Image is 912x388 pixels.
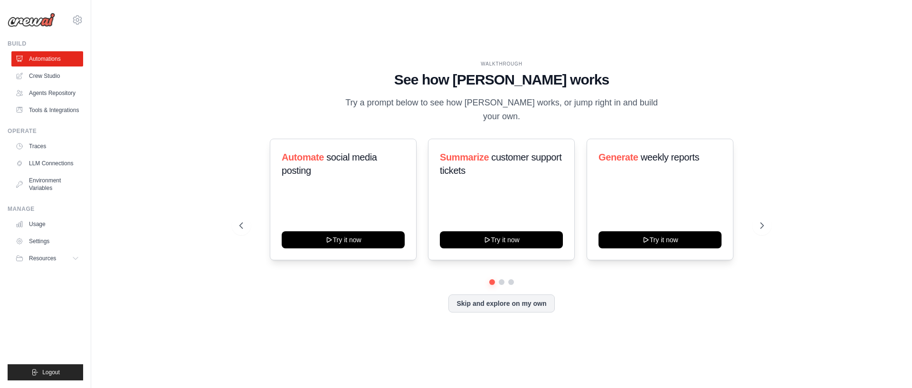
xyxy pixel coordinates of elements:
[11,156,83,171] a: LLM Connections
[11,139,83,154] a: Traces
[8,364,83,380] button: Logout
[11,85,83,101] a: Agents Repository
[342,96,661,124] p: Try a prompt below to see how [PERSON_NAME] works, or jump right in and build your own.
[448,294,554,312] button: Skip and explore on my own
[239,71,764,88] h1: See how [PERSON_NAME] works
[440,152,561,176] span: customer support tickets
[11,173,83,196] a: Environment Variables
[8,13,55,27] img: Logo
[8,205,83,213] div: Manage
[282,152,377,176] span: social media posting
[282,231,405,248] button: Try it now
[598,231,722,248] button: Try it now
[11,103,83,118] a: Tools & Integrations
[239,60,764,67] div: WALKTHROUGH
[11,51,83,66] a: Automations
[440,231,563,248] button: Try it now
[8,40,83,47] div: Build
[11,251,83,266] button: Resources
[29,255,56,262] span: Resources
[598,152,638,162] span: Generate
[8,127,83,135] div: Operate
[11,68,83,84] a: Crew Studio
[282,152,324,162] span: Automate
[42,369,60,376] span: Logout
[11,217,83,232] a: Usage
[640,152,699,162] span: weekly reports
[11,234,83,249] a: Settings
[440,152,489,162] span: Summarize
